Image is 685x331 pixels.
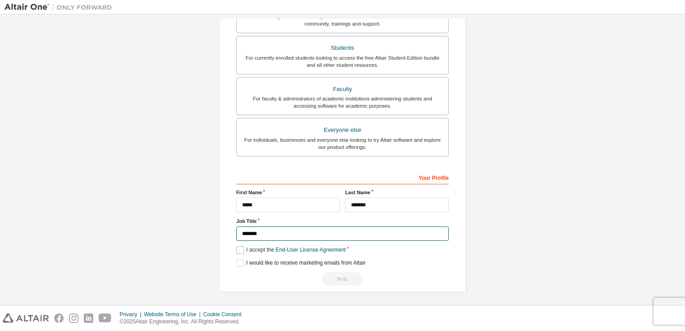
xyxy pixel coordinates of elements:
[236,218,449,225] label: Job Title
[242,83,443,96] div: Faculty
[242,136,443,151] div: For individuals, businesses and everyone else looking to try Altair software and explore our prod...
[242,95,443,109] div: For faculty & administrators of academic institutions administering students and accessing softwa...
[4,3,117,12] img: Altair One
[120,311,144,318] div: Privacy
[3,314,49,323] img: altair_logo.svg
[69,314,78,323] img: instagram.svg
[242,13,443,27] div: For existing customers looking to access software downloads, HPC resources, community, trainings ...
[120,318,247,326] p: © 2025 Altair Engineering, Inc. All Rights Reserved.
[242,54,443,69] div: For currently enrolled students looking to access the free Altair Student Edition bundle and all ...
[54,314,64,323] img: facebook.svg
[236,272,449,286] div: Read and acccept EULA to continue
[84,314,93,323] img: linkedin.svg
[99,314,112,323] img: youtube.svg
[203,311,247,318] div: Cookie Consent
[236,246,346,254] label: I accept the
[242,124,443,136] div: Everyone else
[236,189,340,196] label: First Name
[144,311,203,318] div: Website Terms of Use
[276,247,346,253] a: End-User License Agreement
[236,170,449,184] div: Your Profile
[242,42,443,54] div: Students
[236,259,365,267] label: I would like to receive marketing emails from Altair
[345,189,449,196] label: Last Name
